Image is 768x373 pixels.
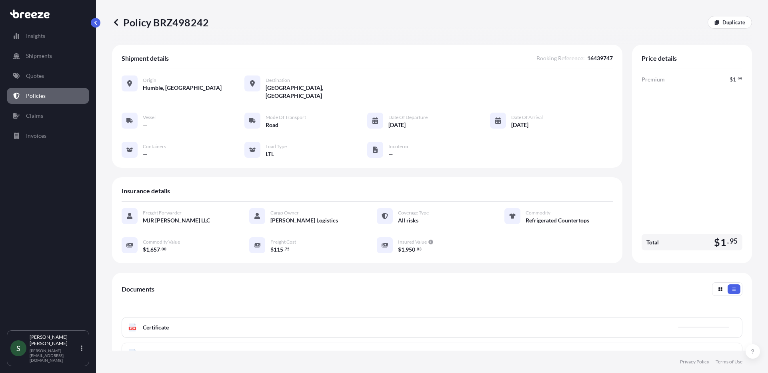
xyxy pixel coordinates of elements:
span: 115 [274,247,283,252]
span: Origin [143,77,156,83]
span: $ [270,247,274,252]
span: Load Type [266,143,287,150]
span: Booking Reference : [536,54,585,62]
span: Containers [143,143,166,150]
p: Insights [26,32,45,40]
span: Mode of Transport [266,114,306,121]
span: 95 [730,239,738,244]
span: Commodity [526,210,550,216]
span: $ [714,237,720,247]
span: Coverage Type [398,210,429,216]
span: . [160,248,161,250]
span: S [16,344,20,352]
span: LTL [266,150,274,158]
span: , [149,247,150,252]
span: Date of Arrival [511,114,543,121]
span: Incoterm [388,143,408,150]
span: Total [646,238,659,246]
p: [PERSON_NAME] [PERSON_NAME] [30,334,79,347]
span: 1 [146,247,149,252]
span: — [388,150,393,158]
p: Shipments [26,52,52,60]
span: 1 [733,77,736,82]
span: 16439747 [587,54,613,62]
span: Insurance details [122,187,170,195]
span: [DATE] [511,121,528,129]
span: 1 [720,237,726,247]
a: Quotes [7,68,89,84]
span: 03 [417,248,422,250]
span: 657 [150,247,160,252]
span: $ [398,247,401,252]
span: $ [143,247,146,252]
p: [PERSON_NAME][EMAIL_ADDRESS][DOMAIN_NAME] [30,348,79,363]
span: Date of Departure [388,114,428,121]
span: Freight Cost [270,239,296,245]
span: Insured Value [398,239,427,245]
a: Shipments [7,48,89,64]
span: — [143,121,148,129]
a: PDFPolicy Full Terms and Conditions [122,343,742,363]
span: 1 [401,247,404,252]
span: — [143,150,148,158]
span: Humble, [GEOGRAPHIC_DATA] [143,84,222,92]
span: 75 [285,248,290,250]
a: Policies [7,88,89,104]
span: All risks [398,216,418,224]
span: Freight Forwarder [143,210,182,216]
span: Road [266,121,278,129]
p: Policy BRZ498242 [112,16,209,29]
span: Vessel [143,114,156,121]
a: Invoices [7,128,89,144]
span: [GEOGRAPHIC_DATA], [GEOGRAPHIC_DATA] [266,84,367,100]
span: . [736,77,737,80]
span: Price details [642,54,677,62]
span: Destination [266,77,290,83]
a: Terms of Use [716,359,742,365]
a: Insights [7,28,89,44]
a: Privacy Policy [680,359,709,365]
span: Refrigerated Countertops [526,216,589,224]
span: [DATE] [388,121,406,129]
span: Policy Full Terms and Conditions [143,349,224,357]
p: Policies [26,92,46,100]
span: 95 [738,77,742,80]
span: Premium [642,75,665,83]
span: . [727,239,729,244]
span: Shipment details [122,54,169,62]
span: $ [730,77,733,82]
span: MJR [PERSON_NAME] LLC [143,216,210,224]
span: Certificate [143,323,169,331]
a: Claims [7,108,89,124]
span: 950 [406,247,415,252]
span: , [404,247,406,252]
p: Duplicate [722,18,745,26]
p: Invoices [26,132,46,140]
span: . [416,248,416,250]
p: Claims [26,112,43,120]
span: 00 [162,248,166,250]
span: Cargo Owner [270,210,299,216]
text: PDF [130,327,135,330]
p: Quotes [26,72,44,80]
a: Duplicate [708,16,752,29]
span: [PERSON_NAME] Logistics [270,216,338,224]
span: Documents [122,285,154,293]
span: Commodity Value [143,239,180,245]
